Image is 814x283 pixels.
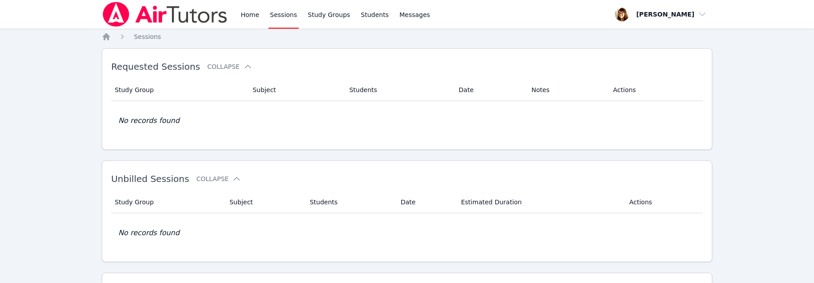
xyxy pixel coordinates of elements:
[207,62,252,71] button: Collapse
[455,191,624,213] th: Estimated Duration
[395,191,455,213] th: Date
[305,191,395,213] th: Students
[608,79,703,101] th: Actions
[344,79,453,101] th: Students
[111,191,224,213] th: Study Group
[624,191,703,213] th: Actions
[400,10,430,19] span: Messages
[102,32,712,41] nav: Breadcrumb
[111,61,200,72] span: Requested Sessions
[111,79,247,101] th: Study Group
[224,191,305,213] th: Subject
[111,101,703,140] td: No records found
[196,174,241,183] button: Collapse
[134,32,161,41] a: Sessions
[111,173,189,184] span: Unbilled Sessions
[102,2,228,27] img: Air Tutors
[111,213,703,253] td: No records found
[134,33,161,40] span: Sessions
[453,79,526,101] th: Date
[247,79,344,101] th: Subject
[526,79,608,101] th: Notes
